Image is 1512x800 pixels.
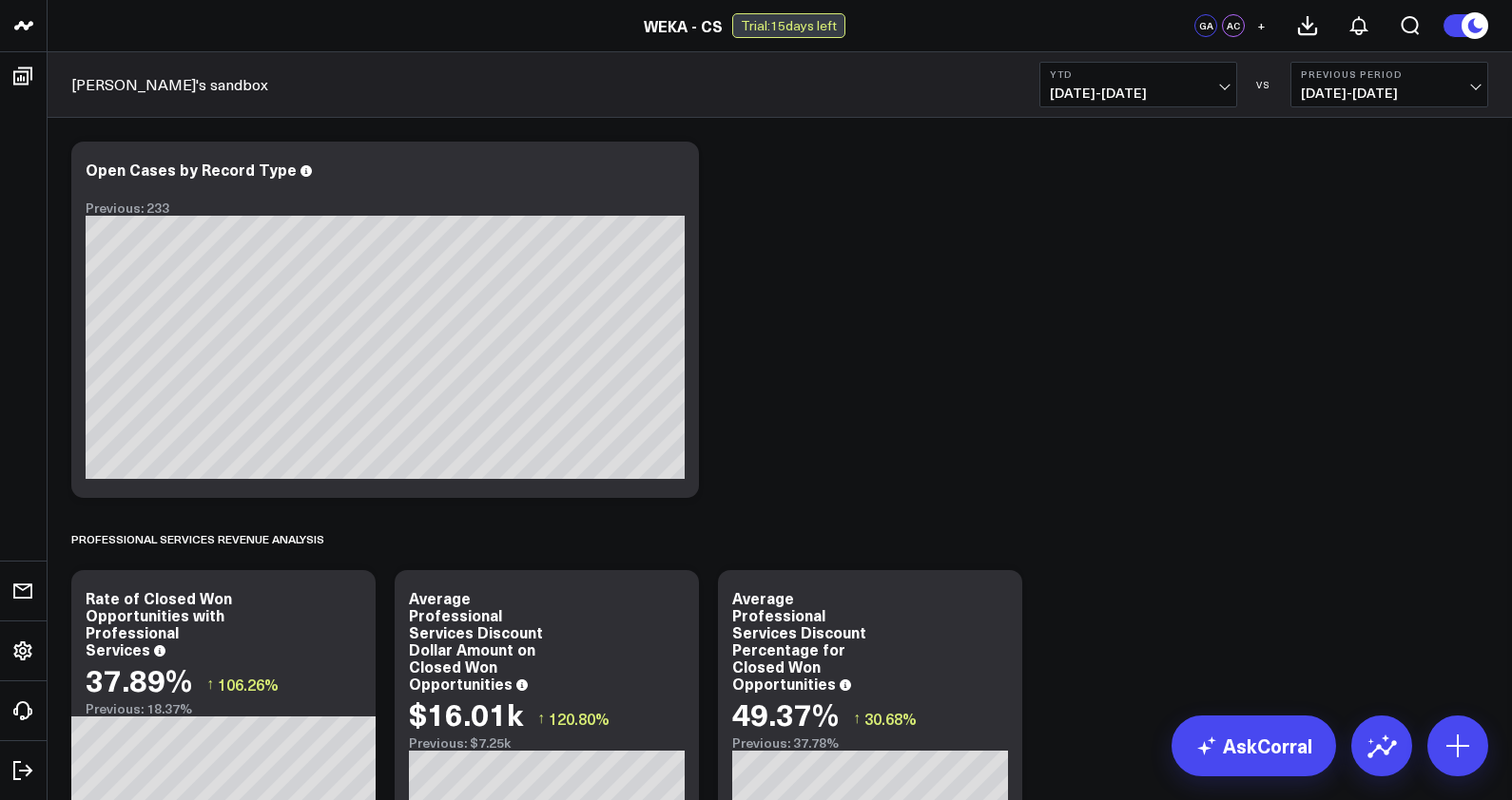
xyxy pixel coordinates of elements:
[218,674,279,695] span: 106.26%
[537,706,545,731] span: ↑
[86,701,361,716] div: Previous: 18.37%
[1290,62,1488,107] button: Previous Period[DATE]-[DATE]
[1050,86,1227,101] span: [DATE] - [DATE]
[1039,62,1237,107] button: YTD[DATE]-[DATE]
[1247,79,1281,90] div: VS
[86,159,297,180] div: Open Cases by Record Type
[1301,86,1478,101] span: [DATE] - [DATE]
[732,735,1008,751] div: Previous: 37.78%
[86,200,685,216] div: Previous: 233
[549,708,610,729] span: 120.80%
[409,735,685,751] div: Previous: $7.25k
[644,15,723,36] a: WEKA - CS
[1257,19,1266,32] span: +
[409,587,543,694] div: Average Professional Services Discount Dollar Amount on Closed Won Opportunities
[732,696,839,731] div: 49.37%
[732,587,866,694] div: Average Professional Services Discount Percentage for Closed Won Opportunities
[1250,14,1272,37] button: +
[206,672,214,696] span: ↑
[71,517,324,561] div: Professional Services Revenue Analysis
[86,587,232,659] div: Rate of Closed Won Opportunities with Professional Services
[1222,14,1245,37] div: AC
[1301,68,1478,80] b: Previous Period
[86,662,192,696] div: 37.89%
[864,708,917,729] span: 30.68%
[1194,14,1217,37] div: GA
[1172,715,1336,776] a: AskCorral
[409,696,523,731] div: $16.01k
[71,74,268,95] a: [PERSON_NAME]'s sandbox
[732,13,845,38] div: Trial: 15 days left
[1050,68,1227,80] b: YTD
[853,706,861,731] span: ↑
